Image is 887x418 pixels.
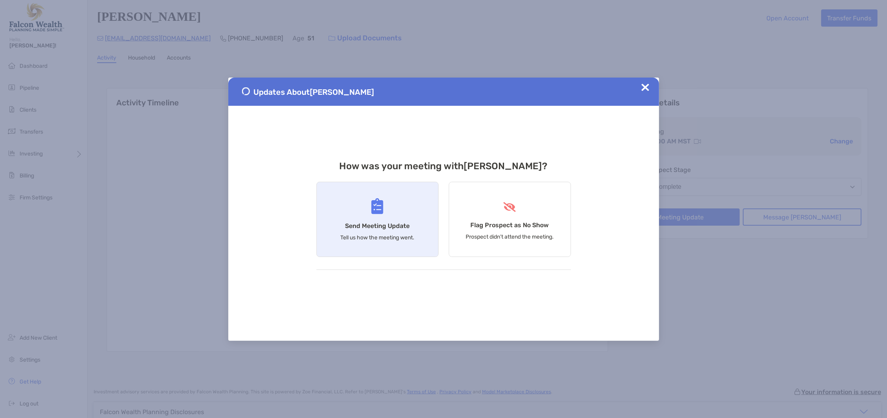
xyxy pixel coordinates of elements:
img: Send Meeting Update 1 [242,87,250,95]
p: Prospect didn’t attend the meeting. [466,233,554,240]
h4: Send Meeting Update [345,222,410,230]
img: Close Updates Zoe [641,83,649,91]
img: Send Meeting Update [371,198,383,214]
img: Flag Prospect as No Show [502,202,517,212]
p: Tell us how the meeting went. [340,234,414,241]
h4: Flag Prospect as No Show [471,221,549,229]
span: Updates About [PERSON_NAME] [254,87,374,97]
h3: How was your meeting with [PERSON_NAME] ? [316,161,571,172]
